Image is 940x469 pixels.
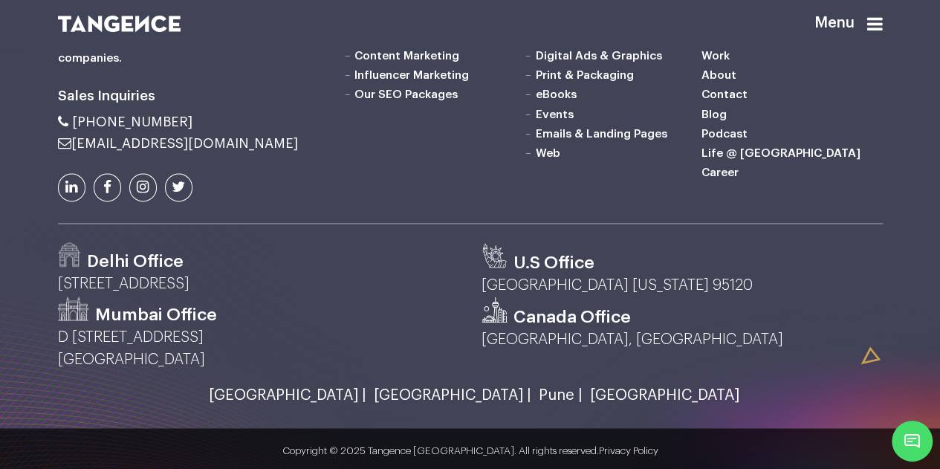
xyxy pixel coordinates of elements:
a: Contact [701,88,748,100]
a: About [701,69,736,81]
a: Life @ [GEOGRAPHIC_DATA] [701,147,860,159]
a: Influencer Marketing [354,69,469,81]
div: Keywords by Traffic [166,88,245,97]
p: [GEOGRAPHIC_DATA] [US_STATE] 95120 [482,274,883,297]
h3: U.S Office [513,252,594,274]
a: Content Marketing [354,50,459,62]
img: tab_keywords_by_traffic_grey.svg [150,86,162,98]
img: Path-530.png [58,297,89,320]
a: [GEOGRAPHIC_DATA] [583,387,739,404]
a: [GEOGRAPHIC_DATA] | [366,387,531,404]
h3: Mumbai Office [95,304,217,326]
a: [PHONE_NUMBER] [58,115,192,129]
a: Our SEO Packages [354,88,458,100]
img: Path-529.png [58,242,81,267]
a: Blog [701,109,727,120]
img: website_grey.svg [24,39,36,51]
a: Web [535,147,560,159]
a: Work [701,50,730,62]
a: Emails & Landing Pages [535,128,667,140]
a: Pune | [531,387,583,404]
img: logo_orange.svg [24,24,36,36]
span: [PHONE_NUMBER] [72,115,192,129]
img: us.svg [482,242,508,268]
a: Events [535,109,573,120]
p: [GEOGRAPHIC_DATA], [GEOGRAPHIC_DATA] [482,329,883,351]
p: [STREET_ADDRESS] [58,273,459,295]
a: eBooks [535,88,576,100]
a: [EMAIL_ADDRESS][DOMAIN_NAME] [58,137,298,150]
h3: Delhi Office [87,250,184,273]
span: Chat Widget [892,421,933,462]
a: Digital Ads & Graphics [535,50,661,62]
a: Privacy Policy [599,445,658,455]
a: Print & Packaging [535,69,633,81]
div: Domain: [DOMAIN_NAME] [39,39,163,51]
h6: Sales Inquiries [58,85,318,109]
div: Domain Overview [59,88,133,97]
a: Career [701,166,739,178]
img: canada.svg [482,297,508,323]
img: tab_domain_overview_orange.svg [43,86,55,98]
a: [GEOGRAPHIC_DATA] | [201,387,366,404]
div: v 4.0.25 [42,24,73,36]
h3: Canada Office [513,306,631,329]
a: Podcast [701,128,748,140]
p: D [STREET_ADDRESS] [GEOGRAPHIC_DATA] [58,326,459,371]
